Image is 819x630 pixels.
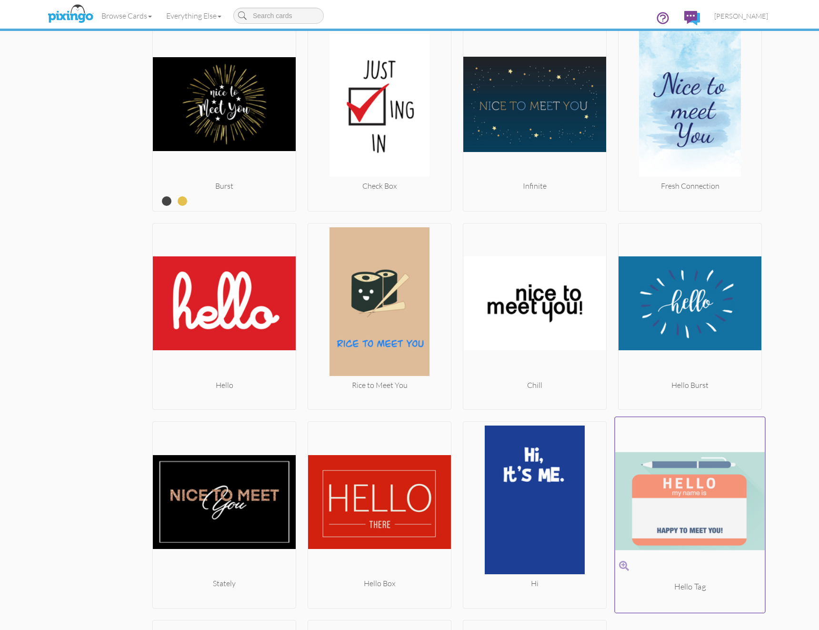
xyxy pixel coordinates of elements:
div: Check Box [308,181,451,192]
span: [PERSON_NAME] [714,12,768,20]
img: 20201002-171449-d36dfd828fef-250.jpg [619,227,761,380]
div: Hello Tag [615,581,765,593]
div: Fresh Connection [619,181,761,192]
div: Hello Burst [619,380,761,391]
img: 20190519-053714-c95e521c4feb-250.jpg [153,28,296,181]
div: Rice to Meet You [308,380,451,391]
img: 20210604-162955-1153a1735f89-250.jpg [308,28,451,181]
div: Hi [463,578,606,589]
div: Infinite [463,181,606,192]
img: 20181005-054829-c0000d7e-250.png [615,421,765,581]
img: 20190422-034937-9dcf5355-250.jpg [308,227,451,380]
div: Burst [153,181,296,192]
div: Stately [153,578,296,589]
div: Hello Box [308,578,451,589]
img: 20201002-171455-368936857062-250.jpg [308,426,451,578]
img: 20190527-201153-bfaa4faa9a71-250.jpg [463,227,606,380]
a: Everything Else [159,4,229,28]
img: 20220330-160348-3aa82d96db32-250.jpg [463,28,606,181]
img: 20190527-201028-029664d55dae-250.jpg [153,426,296,578]
a: [PERSON_NAME] [707,4,775,28]
img: pixingo logo [45,2,96,26]
img: 20181005-054842-d80976f7-250.jpg [463,426,606,578]
div: Hello [153,380,296,391]
img: 20250527-043523-0f48f347ce13-250.jpg [619,28,761,181]
input: Search cards [233,8,324,24]
img: 20181005-054814-1204f598-250.jpg [153,227,296,380]
img: comments.svg [684,11,700,25]
a: Browse Cards [94,4,159,28]
div: Chill [463,380,606,391]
